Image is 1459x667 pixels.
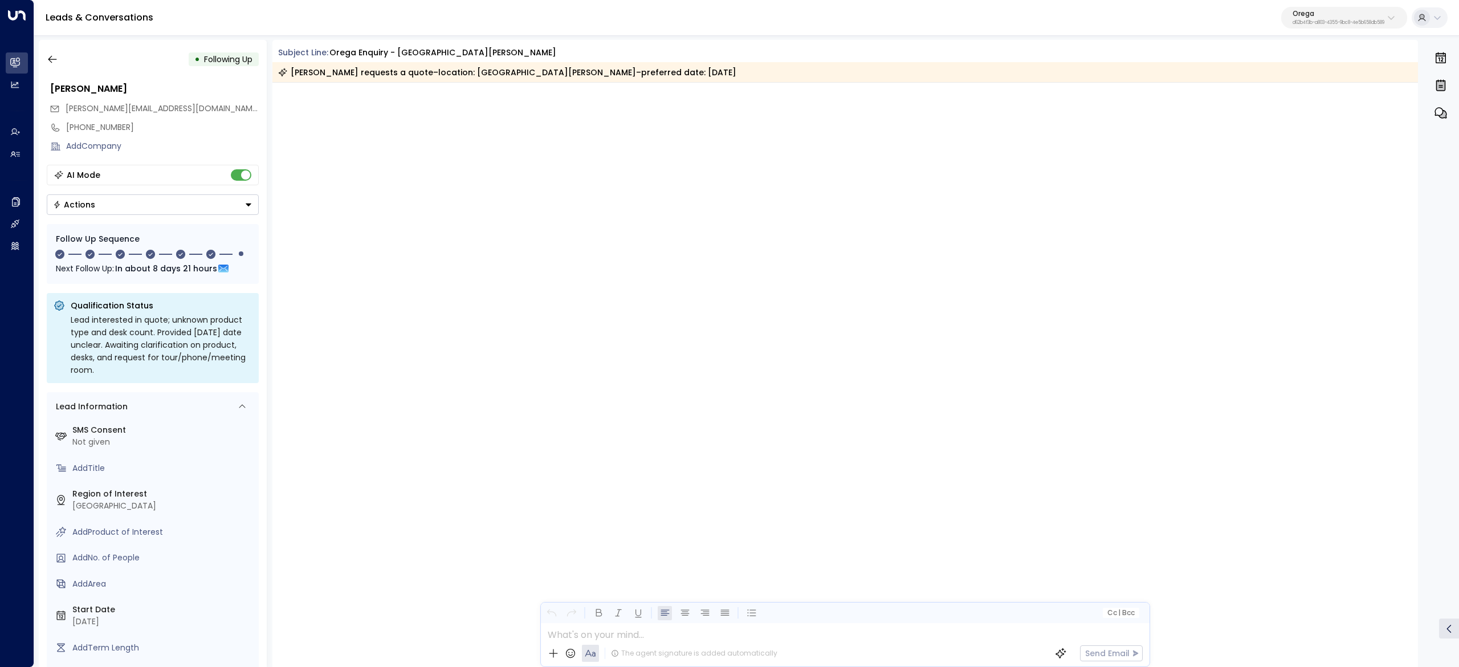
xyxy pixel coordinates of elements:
[564,606,578,620] button: Redo
[56,233,250,245] div: Follow Up Sequence
[115,262,217,275] span: In about 8 days 21 hours
[1281,7,1407,29] button: Oregad62b4f3b-a803-4355-9bc8-4e5b658db589
[72,526,254,538] div: AddProduct of Interest
[71,300,252,311] p: Qualification Status
[46,11,153,24] a: Leads & Conversations
[66,103,259,115] span: paul.trainer@nationalworld.com
[72,500,254,512] div: [GEOGRAPHIC_DATA]
[53,200,95,210] div: Actions
[52,401,128,413] div: Lead Information
[278,67,736,78] div: [PERSON_NAME] requests a quote–location: [GEOGRAPHIC_DATA][PERSON_NAME]–preferred date: [DATE]
[72,488,254,500] label: Region of Interest
[544,606,559,620] button: Undo
[194,49,200,70] div: •
[47,194,259,215] div: Button group with a nested menu
[47,194,259,215] button: Actions
[56,262,250,275] div: Next Follow Up:
[67,169,100,181] div: AI Mode
[66,140,259,152] div: AddCompany
[71,314,252,376] div: Lead interested in quote; unknown product type and desk count. Provided [DATE] date unclear. Awai...
[72,436,254,448] div: Not given
[611,648,777,658] div: The agent signature is added automatically
[1118,609,1120,617] span: |
[72,424,254,436] label: SMS Consent
[72,642,254,654] div: AddTerm Length
[72,462,254,474] div: AddTitle
[50,82,259,96] div: [PERSON_NAME]
[66,121,259,133] div: [PHONE_NUMBER]
[1102,608,1139,619] button: Cc|Bcc
[72,552,254,564] div: AddNo. of People
[72,616,254,628] div: [DATE]
[278,47,328,58] span: Subject Line:
[1293,21,1384,25] p: d62b4f3b-a803-4355-9bc8-4e5b658db589
[72,604,254,616] label: Start Date
[204,54,252,65] span: Following Up
[66,103,260,114] span: [PERSON_NAME][EMAIL_ADDRESS][DOMAIN_NAME]
[329,47,556,59] div: Orega Enquiry - [GEOGRAPHIC_DATA][PERSON_NAME]
[1293,10,1384,17] p: Orega
[72,578,254,590] div: AddArea
[1107,609,1134,617] span: Cc Bcc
